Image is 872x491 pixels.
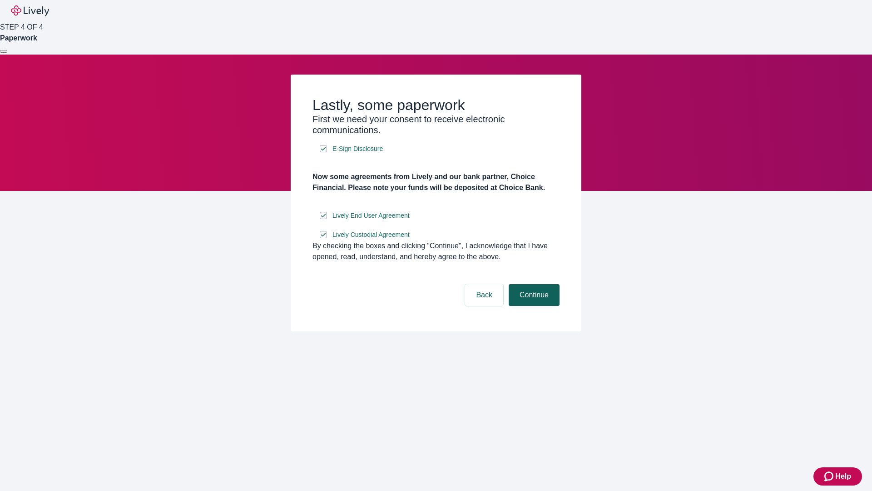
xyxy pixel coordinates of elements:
a: e-sign disclosure document [331,143,385,155]
h3: First we need your consent to receive electronic communications. [312,114,560,135]
h2: Lastly, some paperwork [312,96,560,114]
button: Zendesk support iconHelp [813,467,862,486]
a: e-sign disclosure document [331,229,411,240]
button: Back [465,284,503,306]
a: e-sign disclosure document [331,210,411,221]
button: Continue [509,284,560,306]
span: Lively End User Agreement [332,211,410,220]
div: By checking the boxes and clicking “Continue", I acknowledge that I have opened, read, understand... [312,240,560,262]
h4: Now some agreements from Lively and our bank partner, Choice Financial. Please note your funds wi... [312,171,560,193]
svg: Zendesk support icon [824,471,835,482]
img: Lively [11,5,49,16]
span: E-Sign Disclosure [332,144,383,154]
span: Lively Custodial Agreement [332,230,410,240]
span: Help [835,471,851,482]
